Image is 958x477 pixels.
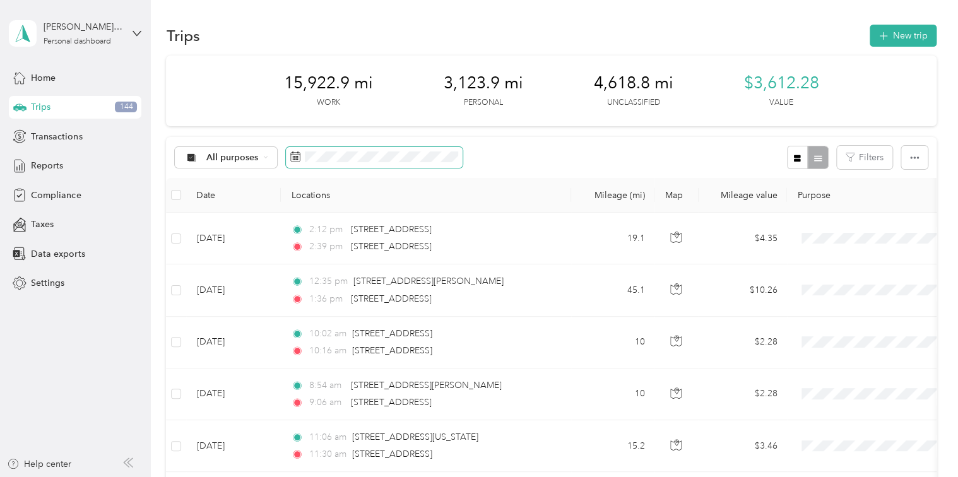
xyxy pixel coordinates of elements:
[31,276,64,290] span: Settings
[309,379,345,392] span: 8:54 am
[309,344,346,358] span: 10:16 am
[352,328,432,339] span: [STREET_ADDRESS]
[44,38,111,45] div: Personal dashboard
[352,345,432,356] span: [STREET_ADDRESS]
[699,420,787,472] td: $3.46
[186,420,281,472] td: [DATE]
[743,73,819,93] span: $3,612.28
[309,240,345,254] span: 2:39 pm
[31,218,54,231] span: Taxes
[31,159,63,172] span: Reports
[351,293,431,304] span: [STREET_ADDRESS]
[309,327,346,341] span: 10:02 am
[571,317,654,368] td: 10
[593,73,673,93] span: 4,618.8 mi
[31,71,56,85] span: Home
[443,73,523,93] span: 3,123.9 mi
[837,146,892,169] button: Filters
[699,178,787,213] th: Mileage value
[186,264,281,316] td: [DATE]
[309,447,346,461] span: 11:30 am
[309,223,345,237] span: 2:12 pm
[699,264,787,316] td: $10.26
[571,264,654,316] td: 45.1
[206,153,259,162] span: All purposes
[31,247,85,261] span: Data exports
[887,406,958,477] iframe: Everlance-gr Chat Button Frame
[769,97,793,109] p: Value
[309,396,345,409] span: 9:06 am
[699,213,787,264] td: $4.35
[351,397,431,408] span: [STREET_ADDRESS]
[309,430,346,444] span: 11:06 am
[309,274,348,288] span: 12:35 pm
[870,25,937,47] button: New trip
[186,317,281,368] td: [DATE]
[186,368,281,420] td: [DATE]
[353,276,504,286] span: [STREET_ADDRESS][PERSON_NAME]
[309,292,345,306] span: 1:36 pm
[115,102,137,113] span: 144
[316,97,340,109] p: Work
[281,178,571,213] th: Locations
[7,457,71,471] button: Help center
[699,368,787,420] td: $2.28
[186,213,281,264] td: [DATE]
[571,420,654,472] td: 15.2
[166,29,199,42] h1: Trips
[31,189,81,202] span: Compliance
[351,224,431,235] span: [STREET_ADDRESS]
[571,368,654,420] td: 10
[283,73,372,93] span: 15,922.9 mi
[31,100,50,114] span: Trips
[571,178,654,213] th: Mileage (mi)
[463,97,502,109] p: Personal
[186,178,281,213] th: Date
[606,97,659,109] p: Unclassified
[44,20,122,33] div: [PERSON_NAME] [PERSON_NAME]
[352,449,432,459] span: [STREET_ADDRESS]
[654,178,699,213] th: Map
[571,213,654,264] td: 19.1
[699,317,787,368] td: $2.28
[352,432,478,442] span: [STREET_ADDRESS][US_STATE]
[351,380,501,391] span: [STREET_ADDRESS][PERSON_NAME]
[351,241,431,252] span: [STREET_ADDRESS]
[31,130,82,143] span: Transactions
